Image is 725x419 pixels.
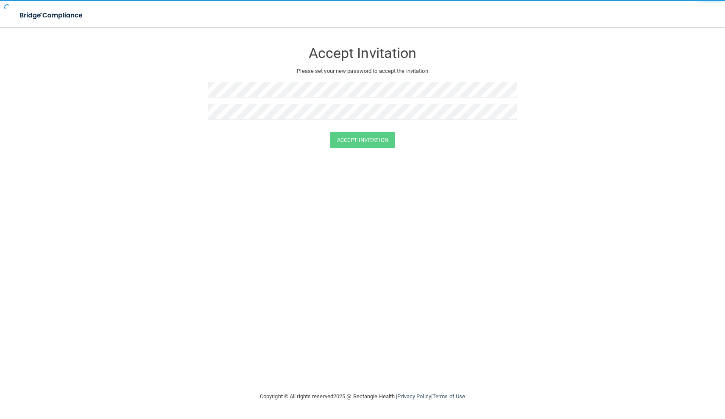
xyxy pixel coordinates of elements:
[13,7,91,24] img: bridge_compliance_login_screen.278c3ca4.svg
[208,45,517,61] h3: Accept Invitation
[330,132,395,148] button: Accept Invitation
[397,393,431,400] a: Privacy Policy
[208,383,517,410] div: Copyright © All rights reserved 2025 @ Rectangle Health | |
[214,66,511,76] p: Please set your new password to accept the invitation
[432,393,465,400] a: Terms of Use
